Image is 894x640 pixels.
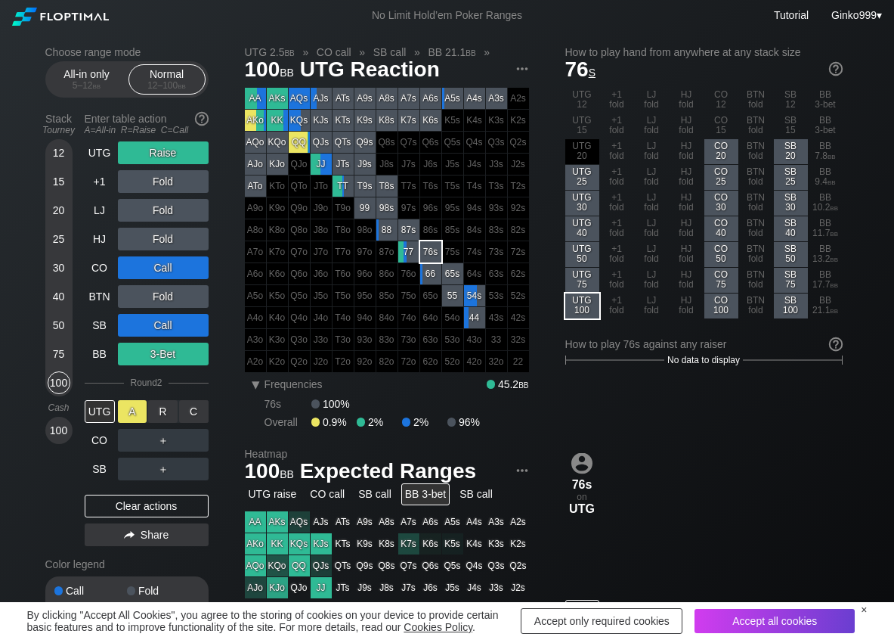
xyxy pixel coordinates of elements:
[442,241,463,263] div: 100% fold in prior round
[85,107,209,141] div: Enter table action
[464,132,485,153] div: 100% fold in prior round
[565,294,599,318] div: UTG 100
[442,110,463,131] div: 100% fold in prior round
[774,216,808,241] div: SB 40
[267,110,288,131] div: KK
[774,113,808,138] div: SB 15
[333,132,354,153] div: QTs
[486,110,507,131] div: 100% fold in prior round
[376,285,398,306] div: 100% fold in prior round
[267,285,288,306] div: 100% fold in prior round
[354,263,376,284] div: 100% fold in prior round
[245,88,266,109] div: AA
[48,199,70,222] div: 20
[118,285,209,308] div: Fold
[398,110,419,131] div: K7s
[739,113,773,138] div: BTN fold
[600,165,634,190] div: +1 fold
[311,285,332,306] div: 100% fold in prior round
[243,45,297,59] span: UTG 2.5
[704,165,738,190] div: CO 25
[425,45,478,59] span: BB 21.1
[354,154,376,175] div: J9s
[420,154,441,175] div: 100% fold in prior round
[827,336,844,353] img: help.32db89a4.svg
[508,88,529,109] div: 100% fold in prior round
[267,176,288,197] div: 100% fold in prior round
[398,219,419,241] div: 87s
[635,139,669,164] div: LJ fold
[314,45,354,59] span: CO call
[376,154,398,175] div: 100% fold in prior round
[565,88,599,113] div: UTG 12
[48,256,70,279] div: 30
[508,241,529,263] div: 100% fold in prior round
[670,294,704,318] div: HJ fold
[670,113,704,138] div: HJ fold
[245,197,266,219] div: 100% fold in prior round
[635,268,669,293] div: LJ fold
[420,329,441,350] div: 100% fold in prior round
[600,191,634,216] div: +1 fold
[333,285,354,306] div: 100% fold in prior round
[704,242,738,267] div: CO 50
[486,219,507,241] div: 100% fold in prior round
[398,132,419,153] div: 100% fold in prior round
[267,241,288,263] div: 100% fold in prior round
[124,531,135,539] img: share.864f2f62.svg
[178,80,186,91] span: bb
[670,191,704,216] div: HJ fold
[521,608,682,634] div: Accept only required cookies
[739,242,773,267] div: BTN fold
[420,176,441,197] div: 100% fold in prior round
[398,154,419,175] div: 100% fold in prior round
[311,88,332,109] div: AJs
[420,307,441,328] div: 100% fold in prior round
[132,65,202,94] div: Normal
[704,294,738,318] div: CO 100
[774,165,808,190] div: SB 25
[245,307,266,328] div: 100% fold in prior round
[739,165,773,190] div: BTN fold
[118,141,209,164] div: Raise
[464,154,485,175] div: 100% fold in prior round
[333,110,354,131] div: KTs
[398,88,419,109] div: A7s
[93,80,101,91] span: bb
[514,462,531,479] img: ellipsis.fd386fe8.svg
[827,61,844,77] img: help.32db89a4.svg
[739,88,773,113] div: BTN fold
[48,343,70,365] div: 75
[809,113,843,138] div: BB 3-bet
[486,241,507,263] div: 100% fold in prior round
[289,197,310,219] div: 100% fold in prior round
[311,219,332,241] div: 100% fold in prior round
[508,285,529,306] div: 100% fold in prior round
[376,263,398,284] div: 100% fold in prior round
[311,154,332,175] div: JJ
[565,139,599,164] div: 100% fold in prior round
[600,242,634,267] div: +1 fold
[739,268,773,293] div: BTN fold
[267,132,288,153] div: KQo
[354,219,376,241] div: 100% fold in prior round
[809,165,843,190] div: BB 9.4
[464,88,485,109] div: A4s
[565,268,599,293] div: UTG 75
[289,263,310,284] div: 100% fold in prior round
[311,241,332,263] div: 100% fold in prior round
[333,154,354,175] div: JTs
[514,61,531,77] img: ellipsis.fd386fe8.svg
[354,241,376,263] div: 100% fold in prior round
[442,176,463,197] div: 100% fold in prior round
[830,202,838,213] span: bb
[464,219,485,241] div: 100% fold in prior round
[354,329,376,350] div: 100% fold in prior round
[354,110,376,131] div: K9s
[354,88,376,109] div: A9s
[486,307,507,328] div: 100% fold in prior round
[48,228,70,250] div: 25
[371,45,409,59] span: SB call
[508,219,529,241] div: 100% fold in prior round
[464,197,485,219] div: 100% fold in prior round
